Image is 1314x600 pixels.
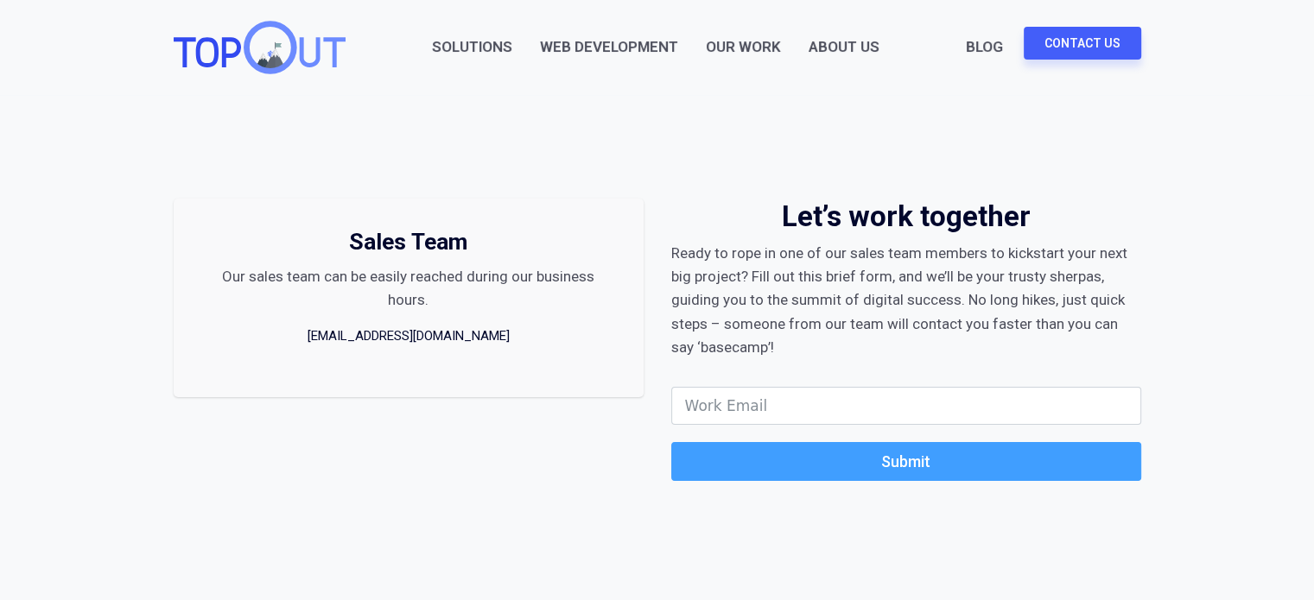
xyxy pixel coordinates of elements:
a: Contact Us [1024,27,1141,60]
a: Blog [966,35,1003,59]
div: Our sales team can be easily reached during our business hours. [201,265,616,312]
a: [EMAIL_ADDRESS][DOMAIN_NAME] [305,325,512,347]
a: Solutions [432,35,512,59]
div: About Us [809,35,879,59]
input: email [671,387,1141,425]
div: Ready to rope in one of our sales team members to kickstart your next big project? Fill out this ... [671,242,1141,359]
a: Our Work [706,35,781,59]
h4: Let’s work together [782,199,1031,235]
button: Submit [671,442,1141,481]
h5: Sales Team [349,226,467,258]
a: Web Development [540,35,678,59]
